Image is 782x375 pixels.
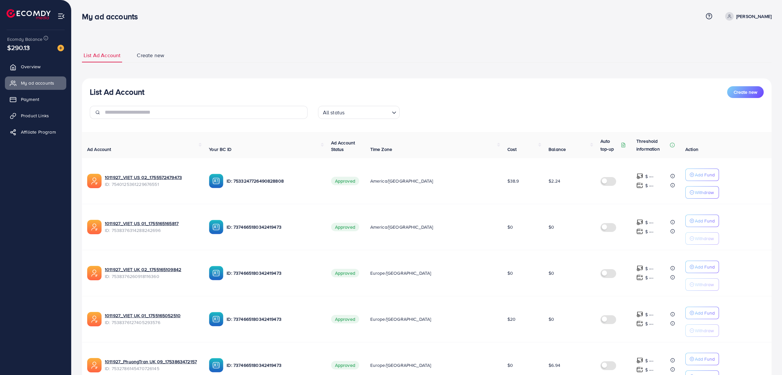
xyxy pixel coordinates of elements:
button: Withdraw [685,278,719,291]
span: Your BC ID [209,146,231,153]
p: $ --- [645,366,653,374]
span: Europe/[GEOGRAPHIC_DATA] [370,270,431,276]
span: Approved [331,223,359,231]
span: Europe/[GEOGRAPHIC_DATA] [370,316,431,322]
a: My ad accounts [5,76,66,90]
p: $ --- [645,172,653,180]
div: <span class='underline'>1011927_VIET US 02_1755572479473</span></br>7540125361229676551 [105,174,199,187]
p: $ --- [645,219,653,226]
a: Affiliate Program [5,125,66,139]
p: $ --- [645,274,653,282]
h3: List Ad Account [90,87,144,97]
span: List Ad Account [84,52,120,59]
p: ID: 7374665180342419473 [227,269,320,277]
img: top-up amount [636,219,643,226]
img: image [57,45,64,51]
span: ID: 7538376127405293576 [105,319,199,326]
img: top-up amount [636,320,643,327]
p: Add Fund [695,263,715,271]
span: $0 [549,270,554,276]
p: $ --- [645,311,653,318]
p: $ --- [645,320,653,328]
img: ic-ba-acc.ded83a64.svg [209,358,223,372]
div: Search for option [318,106,400,119]
img: top-up amount [636,182,643,189]
img: ic-ads-acc.e4c84228.svg [87,174,102,188]
h3: My ad accounts [82,12,143,21]
a: logo [7,9,51,19]
p: Threshold information [636,137,668,153]
span: Approved [331,177,359,185]
p: Add Fund [695,309,715,317]
span: ID: 7538376260918116360 [105,273,199,280]
span: My ad accounts [21,80,54,86]
p: $ --- [645,182,653,189]
p: Auto top-up [600,137,619,153]
div: <span class='underline'>1011927_PhuongTran UK 09_1753863472157</span></br>7532786145470726145 [105,358,199,372]
button: Add Fund [685,307,719,319]
span: Ad Account Status [331,139,355,153]
span: Create new [137,52,164,59]
button: Create new [727,86,764,98]
img: top-up amount [636,311,643,318]
button: Add Fund [685,353,719,365]
p: $ --- [645,357,653,365]
button: Withdraw [685,232,719,245]
span: America/[GEOGRAPHIC_DATA] [370,178,433,184]
img: ic-ba-acc.ded83a64.svg [209,312,223,326]
p: Withdraw [695,235,714,242]
span: $290.13 [7,43,30,52]
p: Add Fund [695,171,715,179]
img: top-up amount [636,173,643,180]
input: Search for option [346,106,389,117]
span: ID: 7532786145470726145 [105,365,199,372]
p: ID: 7374665180342419473 [227,361,320,369]
a: [PERSON_NAME] [723,12,772,21]
span: Product Links [21,112,49,119]
span: $2.24 [549,178,560,184]
span: Europe/[GEOGRAPHIC_DATA] [370,362,431,368]
a: 1011927_VIET US 02_1755572479473 [105,174,182,181]
p: ID: 7374665180342419473 [227,223,320,231]
span: $0 [549,224,554,230]
img: top-up amount [636,357,643,364]
button: Add Fund [685,261,719,273]
span: Balance [549,146,566,153]
span: $0 [507,224,513,230]
p: Add Fund [695,217,715,225]
span: Cost [507,146,517,153]
a: Product Links [5,109,66,122]
span: $38.9 [507,178,519,184]
span: Ecomdy Balance [7,36,42,42]
button: Withdraw [685,324,719,337]
p: $ --- [645,228,653,236]
button: Withdraw [685,186,719,199]
a: Payment [5,93,66,106]
a: 1011927_VIET UK 01_1755165052510 [105,312,181,319]
img: ic-ads-acc.e4c84228.svg [87,266,102,280]
span: $0 [507,270,513,276]
span: Approved [331,361,359,369]
span: ID: 7540125361229676551 [105,181,199,187]
p: Withdraw [695,327,714,334]
div: <span class='underline'>1011927_VIET US 01_1755165165817</span></br>7538376314288242696 [105,220,199,234]
span: Ad Account [87,146,111,153]
p: Withdraw [695,281,714,288]
a: 1011927_PhuongTran UK 09_1753863472157 [105,358,197,365]
span: Approved [331,315,359,323]
a: Overview [5,60,66,73]
div: <span class='underline'>1011927_VIET UK 01_1755165052510</span></br>7538376127405293576 [105,312,199,326]
img: ic-ba-acc.ded83a64.svg [209,266,223,280]
span: Payment [21,96,39,103]
span: Overview [21,63,40,70]
span: ID: 7538376314288242696 [105,227,199,234]
span: Time Zone [370,146,392,153]
img: menu [57,12,65,20]
p: Withdraw [695,188,714,196]
span: Create new [734,89,757,95]
a: 1011927_VIET US 01_1755165165817 [105,220,179,227]
div: <span class='underline'>1011927_VIET UK 02_1755165109842</span></br>7538376260918116360 [105,266,199,280]
img: ic-ba-acc.ded83a64.svg [209,174,223,188]
a: 1011927_VIET UK 02_1755165109842 [105,266,181,273]
span: America/[GEOGRAPHIC_DATA] [370,224,433,230]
